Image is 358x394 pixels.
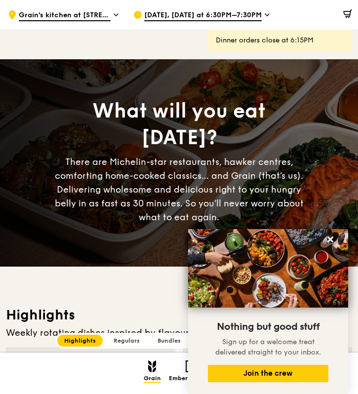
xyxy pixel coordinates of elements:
div: There are Michelin-star restaurants, hawker centres, comforting home-cooked classics… and Grain (... [54,155,305,224]
img: Ember Smokery mobile logo [186,360,198,372]
div: What will you eat [DATE]? [54,98,305,151]
div: Weekly rotating dishes inspired by flavours from around the world. [6,326,352,340]
button: Join the crew [208,365,328,382]
img: Grain mobile logo [148,360,157,372]
span: Sign up for a welcome treat delivered straight to your inbox. [215,338,321,356]
span: Nothing but good stuff [217,321,319,333]
span: [DATE], [DATE] at 6:30PM–7:30PM [144,10,262,21]
button: Close [322,232,338,247]
span: Grain's kitchen at [STREET_ADDRESS] (entrance along [PERSON_NAME][GEOGRAPHIC_DATA]) [19,10,111,21]
img: DSC07876-Edit02-Large.jpeg [188,229,348,308]
h3: Highlights [6,306,352,324]
span: Grain [144,375,161,383]
span: Ember Smokery [169,375,215,383]
div: Dinner orders close at 6:15PM [216,36,344,45]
